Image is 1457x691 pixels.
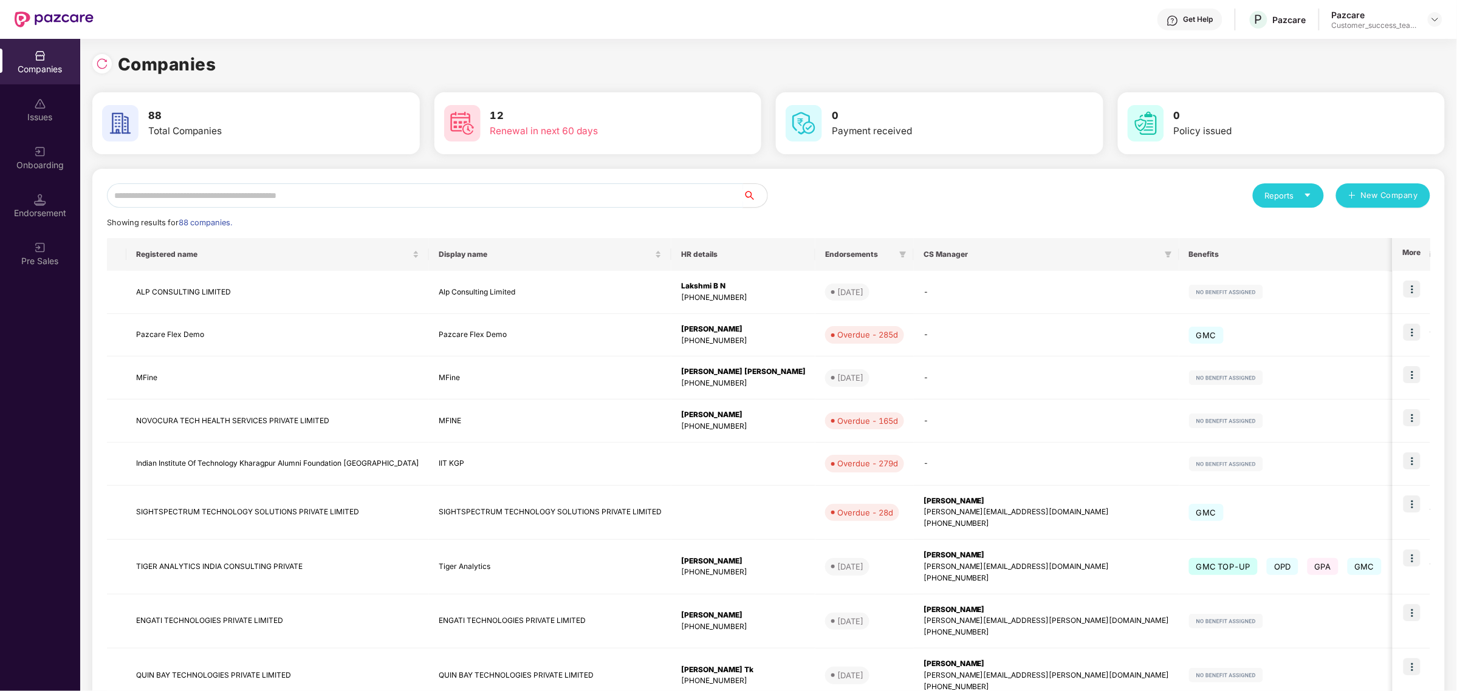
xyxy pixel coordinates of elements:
[1304,191,1312,199] span: caret-down
[126,540,429,594] td: TIGER ANALYTICS INDIA CONSULTING PRIVATE
[1430,15,1440,24] img: svg+xml;base64,PHN2ZyBpZD0iRHJvcGRvd24tMzJ4MzIiIHhtbG5zPSJodHRwOi8vd3d3LnczLm9yZy8yMDAwL3N2ZyIgd2...
[681,567,806,578] div: [PHONE_NUMBER]
[34,98,46,110] img: svg+xml;base64,PHN2ZyBpZD0iSXNzdWVzX2Rpc2FibGVkIiB4bWxucz0iaHR0cDovL3d3dy53My5vcmcvMjAwMC9zdmciIH...
[1404,281,1421,298] img: icon
[1167,15,1179,27] img: svg+xml;base64,PHN2ZyBpZD0iSGVscC0zMngzMiIgeG1sbnM9Imh0dHA6Ly93d3cudzMub3JnLzIwMDAvc3ZnIiB3aWR0aD...
[429,238,671,271] th: Display name
[126,486,429,540] td: SIGHTSPECTRUM TECHNOLOGY SOLUTIONS PRIVATE LIMITED
[126,271,429,314] td: ALP CONSULTING LIMITED
[914,443,1179,486] td: -
[924,250,1160,259] span: CS Manager
[681,378,806,389] div: [PHONE_NUMBER]
[837,560,863,573] div: [DATE]
[832,124,1034,138] div: Payment received
[1255,12,1263,27] span: P
[837,457,898,469] div: Overdue - 279d
[429,486,671,540] td: SIGHTSPECTRUM TECHNOLOGY SOLUTIONS PRIVATE LIMITED
[1348,558,1382,575] span: GMC
[1404,658,1421,675] img: icon
[837,286,863,298] div: [DATE]
[681,675,806,687] div: [PHONE_NUMBER]
[924,658,1170,670] div: [PERSON_NAME]
[1308,558,1339,575] span: GPA
[924,506,1170,518] div: [PERSON_NAME][EMAIL_ADDRESS][DOMAIN_NAME]
[924,670,1170,681] div: [PERSON_NAME][EMAIL_ADDRESS][PERSON_NAME][DOMAIN_NAME]
[148,124,350,138] div: Total Companies
[1189,285,1263,299] img: svg+xml;base64,PHN2ZyB4bWxucz0iaHR0cDovL3d3dy53My5vcmcvMjAwMC9zdmciIHdpZHRoPSIxMjIiIGhlaWdodD0iMj...
[924,518,1170,529] div: [PHONE_NUMBER]
[1189,558,1258,575] span: GMC TOP-UP
[1179,238,1407,271] th: Benefits
[1332,21,1417,30] div: Customer_success_team_lead
[1128,105,1164,141] img: svg+xml;base64,PHN2ZyB4bWxucz0iaHR0cDovL3d3dy53My5vcmcvMjAwMC9zdmciIHdpZHRoPSI2MCIgaGVpZ2h0PSI2MC...
[681,292,806,304] div: [PHONE_NUMBER]
[34,50,46,62] img: svg+xml;base64,PHN2ZyBpZD0iQ29tcGFuaWVzIiB4bWxucz0iaHR0cDovL3d3dy53My5vcmcvMjAwMC9zdmciIHdpZHRoPS...
[34,194,46,206] img: svg+xml;base64,PHN2ZyB3aWR0aD0iMTQuNSIgaGVpZ2h0PSIxNC41IiB2aWV3Qm94PSIwIDAgMTYgMTYiIGZpbGw9Im5vbm...
[1332,9,1417,21] div: Pazcare
[742,191,767,200] span: search
[429,400,671,443] td: MFINE
[1267,558,1298,575] span: OPD
[1189,414,1263,428] img: svg+xml;base64,PHN2ZyB4bWxucz0iaHR0cDovL3d3dy53My5vcmcvMjAwMC9zdmciIHdpZHRoPSIxMjIiIGhlaWdodD0iMj...
[1162,247,1174,262] span: filter
[914,400,1179,443] td: -
[837,669,863,681] div: [DATE]
[15,12,94,27] img: New Pazcare Logo
[1174,124,1376,138] div: Policy issued
[897,247,909,262] span: filter
[837,415,898,427] div: Overdue - 165d
[1361,189,1419,202] span: New Company
[681,664,806,676] div: [PERSON_NAME] Tk
[126,400,429,443] td: NOVOCURA TECH HEALTH SERVICES PRIVATE LIMITED
[179,218,232,227] span: 88 companies.
[126,238,429,271] th: Registered name
[837,506,893,519] div: Overdue - 28d
[1393,238,1430,271] th: More
[924,627,1170,638] div: [PHONE_NUMBER]
[899,251,907,258] span: filter
[671,238,815,271] th: HR details
[681,335,806,347] div: [PHONE_NUMBER]
[681,621,806,633] div: [PHONE_NUMBER]
[742,183,768,208] button: search
[1348,191,1356,201] span: plus
[429,356,671,400] td: MFine
[1336,183,1430,208] button: plusNew Company
[34,242,46,254] img: svg+xml;base64,PHN2ZyB3aWR0aD0iMjAiIGhlaWdodD0iMjAiIHZpZXdCb3g9IjAgMCAyMCAyMCIgZmlsbD0ibm9uZSIgeG...
[1184,15,1213,24] div: Get Help
[1189,327,1224,344] span: GMC
[1189,614,1263,628] img: svg+xml;base64,PHN2ZyB4bWxucz0iaHR0cDovL3d3dy53My5vcmcvMjAwMC9zdmciIHdpZHRoPSIxMjIiIGhlaWdodD0iMj...
[126,314,429,357] td: Pazcare Flex Demo
[1165,251,1172,258] span: filter
[924,573,1170,584] div: [PHONE_NUMBER]
[148,108,350,124] h3: 88
[1404,324,1421,341] img: icon
[444,105,481,141] img: svg+xml;base64,PHN2ZyB4bWxucz0iaHR0cDovL3d3dy53My5vcmcvMjAwMC9zdmciIHdpZHRoPSI2MCIgaGVpZ2h0PSI2MC...
[1404,366,1421,383] img: icon
[429,443,671,486] td: IIT KGP
[126,443,429,486] td: Indian Institute Of Technology Kharagpur Alumni Foundation [GEOGRAPHIC_DATA]
[681,610,806,621] div: [PERSON_NAME]
[1189,668,1263,682] img: svg+xml;base64,PHN2ZyB4bWxucz0iaHR0cDovL3d3dy53My5vcmcvMjAwMC9zdmciIHdpZHRoPSIxMjIiIGhlaWdodD0iMj...
[832,108,1034,124] h3: 0
[136,250,410,259] span: Registered name
[681,409,806,421] div: [PERSON_NAME]
[439,250,653,259] span: Display name
[924,561,1170,573] div: [PERSON_NAME][EMAIL_ADDRESS][DOMAIN_NAME]
[429,540,671,594] td: Tiger Analytics
[924,615,1170,627] div: [PERSON_NAME][EMAIL_ADDRESS][PERSON_NAME][DOMAIN_NAME]
[1404,604,1421,621] img: icon
[681,421,806,432] div: [PHONE_NUMBER]
[1265,189,1312,202] div: Reports
[924,495,1170,507] div: [PERSON_NAME]
[1404,550,1421,567] img: icon
[1404,452,1421,469] img: icon
[126,356,429,400] td: MFine
[1273,14,1306,26] div: Pazcare
[1189,457,1263,471] img: svg+xml;base64,PHN2ZyB4bWxucz0iaHR0cDovL3d3dy53My5vcmcvMjAwMC9zdmciIHdpZHRoPSIxMjIiIGhlaWdodD0iMj...
[914,271,1179,314] td: -
[1189,504,1224,521] span: GMC
[1189,370,1263,385] img: svg+xml;base64,PHN2ZyB4bWxucz0iaHR0cDovL3d3dy53My5vcmcvMjAwMC9zdmciIHdpZHRoPSIxMjIiIGhlaWdodD0iMj...
[1404,409,1421,426] img: icon
[681,366,806,378] div: [PERSON_NAME] [PERSON_NAME]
